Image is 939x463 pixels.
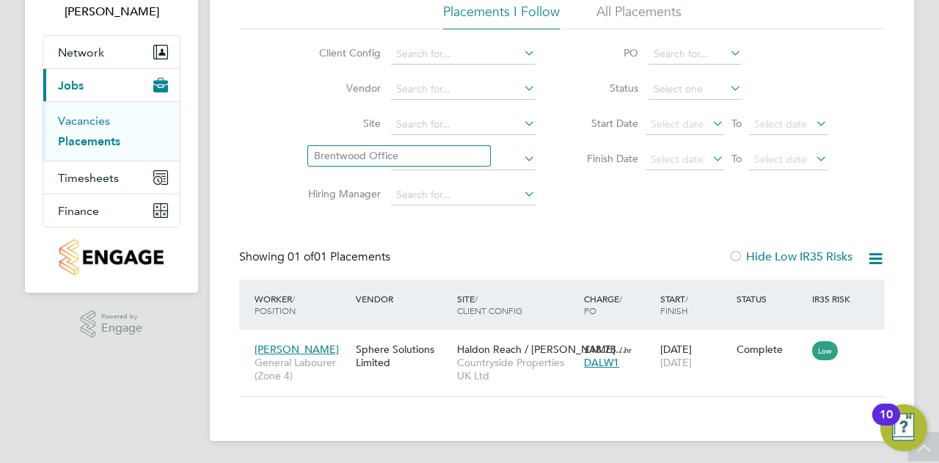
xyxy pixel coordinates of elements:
[596,3,682,29] li: All Placements
[288,249,314,264] span: 01 of
[657,285,733,324] div: Start
[880,404,927,451] button: Open Resource Center, 10 new notifications
[660,356,692,369] span: [DATE]
[101,310,142,323] span: Powered by
[58,79,84,92] span: Jobs
[43,161,180,194] button: Timesheets
[58,171,119,185] span: Timesheets
[251,285,352,324] div: Worker
[255,356,348,382] span: General Labourer (Zone 4)
[255,343,339,356] span: [PERSON_NAME]
[296,81,381,95] label: Vendor
[58,204,99,218] span: Finance
[619,344,632,355] span: / hr
[255,293,296,316] span: / Position
[352,285,453,312] div: Vendor
[880,415,893,434] div: 10
[43,3,180,21] span: Halle Ashworth
[43,69,180,101] button: Jobs
[391,44,536,65] input: Search for...
[58,114,110,128] a: Vacancies
[81,310,143,338] a: Powered byEngage
[727,114,746,133] span: To
[584,356,619,369] span: DALW1
[572,81,638,95] label: Status
[812,341,838,360] span: Low
[572,46,638,59] label: PO
[737,343,805,356] div: Complete
[101,322,142,335] span: Engage
[391,79,536,100] input: Search for...
[457,356,577,382] span: Countryside Properties UK Ltd
[43,194,180,227] button: Finance
[584,343,616,356] span: £18.78
[284,152,368,167] label: Worker
[651,153,704,166] span: Select date
[251,335,885,347] a: [PERSON_NAME]General Labourer (Zone 4)Sphere Solutions LimitedHaldon Reach / [PERSON_NAME]…Countr...
[733,285,809,312] div: Status
[648,79,742,100] input: Select one
[58,45,104,59] span: Network
[58,134,120,148] a: Placements
[443,3,560,29] li: Placements I Follow
[43,101,180,161] div: Jobs
[651,117,704,131] span: Select date
[660,293,688,316] span: / Finish
[657,335,733,376] div: [DATE]
[457,343,626,356] span: Haldon Reach / [PERSON_NAME]…
[572,117,638,130] label: Start Date
[572,152,638,165] label: Finish Date
[580,285,657,324] div: Charge
[308,146,490,166] li: Brentwood Office
[391,185,536,205] input: Search for...
[296,46,381,59] label: Client Config
[296,187,381,200] label: Hiring Manager
[728,249,852,264] label: Hide Low IR35 Risks
[391,114,536,135] input: Search for...
[239,249,393,265] div: Showing
[453,285,580,324] div: Site
[296,117,381,130] label: Site
[352,335,453,376] div: Sphere Solutions Limited
[584,293,622,316] span: / PO
[43,36,180,68] button: Network
[648,44,742,65] input: Search for...
[288,249,390,264] span: 01 Placements
[754,153,807,166] span: Select date
[59,239,163,275] img: countryside-properties-logo-retina.png
[457,293,522,316] span: / Client Config
[808,285,859,312] div: IR35 Risk
[43,239,180,275] a: Go to home page
[727,149,746,168] span: To
[754,117,807,131] span: Select date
